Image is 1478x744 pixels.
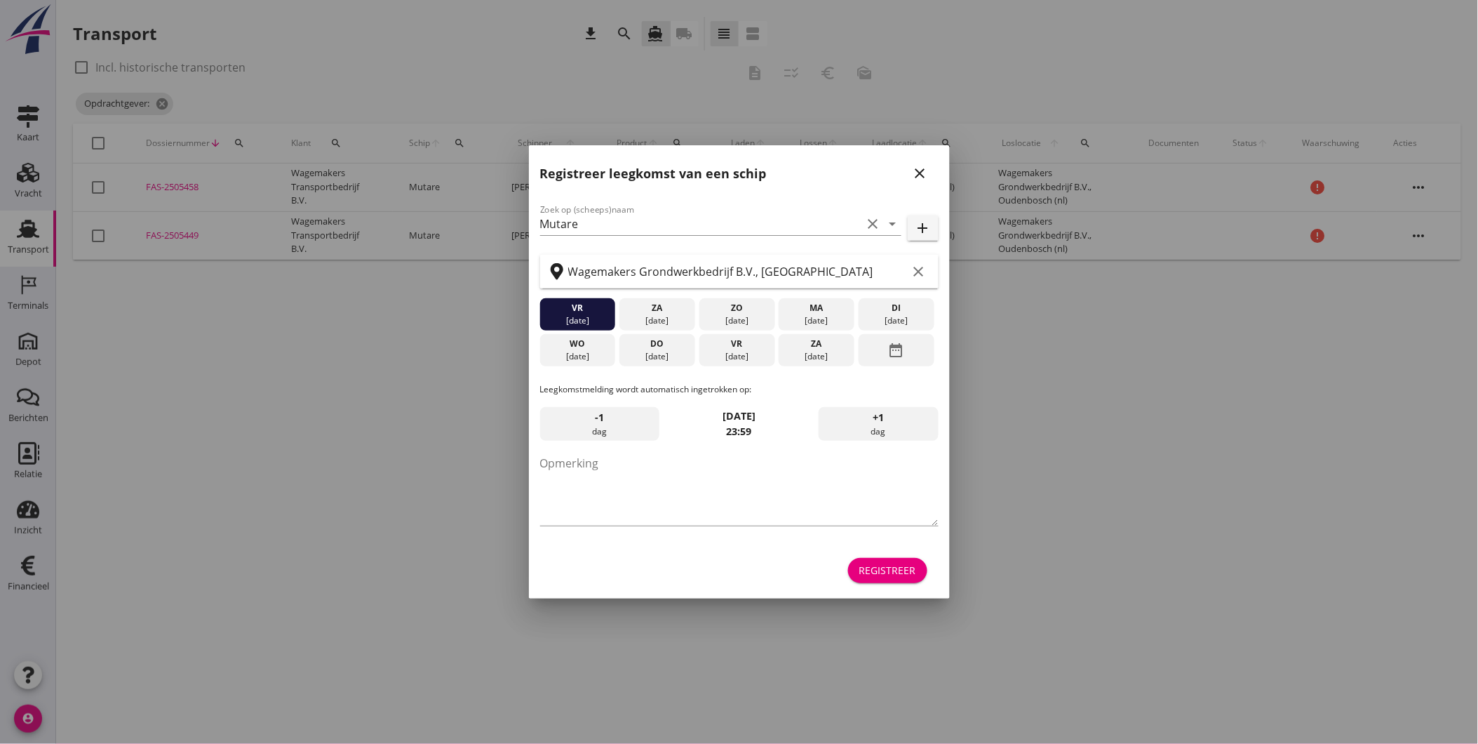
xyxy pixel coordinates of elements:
div: za [782,338,851,350]
i: close [912,165,929,182]
i: date_range [888,338,905,363]
span: -1 [595,410,604,425]
div: wo [543,338,612,350]
div: [DATE] [543,350,612,363]
strong: [DATE] [723,409,755,423]
div: [DATE] [862,314,931,327]
h2: Registreer leegkomst van een schip [540,164,767,183]
i: add [915,220,932,237]
div: [DATE] [623,350,692,363]
div: do [623,338,692,350]
p: Leegkomstmelding wordt automatisch ingetrokken op: [540,383,939,396]
div: di [862,302,931,314]
div: [DATE] [702,350,771,363]
input: Zoek op terminal of plaats [568,260,908,283]
div: dag [540,407,659,441]
i: clear [911,263,927,280]
i: arrow_drop_down [885,215,901,232]
input: Zoek op (scheeps)naam [540,213,862,235]
i: clear [865,215,882,232]
div: dag [819,407,938,441]
div: [DATE] [782,350,851,363]
div: ma [782,302,851,314]
div: za [623,302,692,314]
div: zo [702,302,771,314]
span: +1 [873,410,884,425]
div: [DATE] [623,314,692,327]
div: vr [702,338,771,350]
textarea: Opmerking [540,452,939,526]
div: [DATE] [543,314,612,327]
div: Registreer [859,563,916,578]
div: vr [543,302,612,314]
button: Registreer [848,558,927,583]
div: [DATE] [782,314,851,327]
strong: 23:59 [727,425,752,438]
div: [DATE] [702,314,771,327]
